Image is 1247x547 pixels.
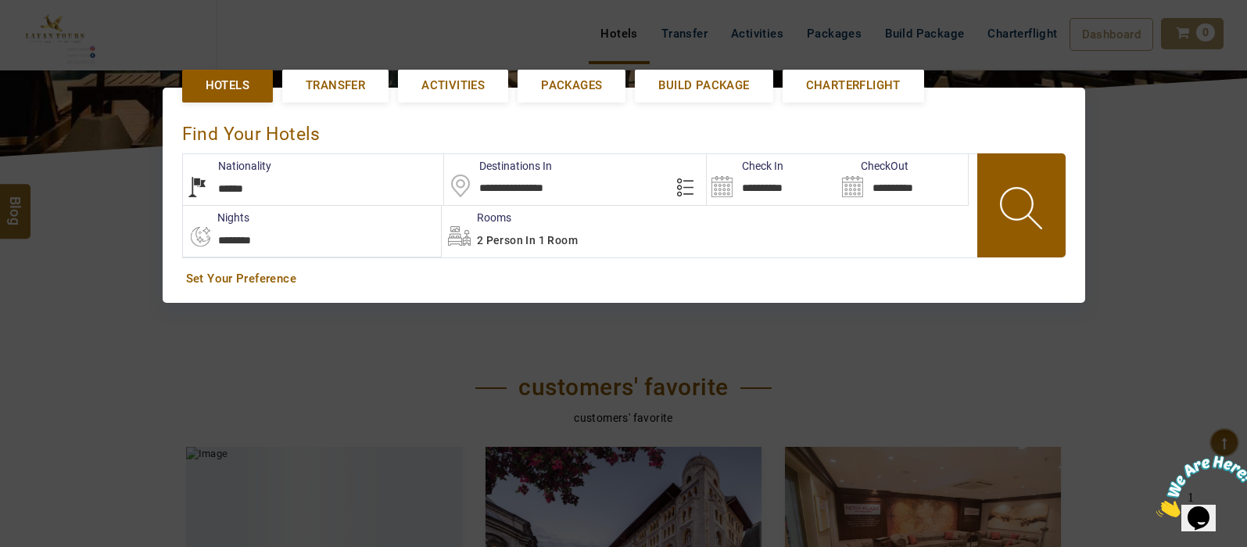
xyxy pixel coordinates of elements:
[182,210,249,225] label: nights
[6,6,103,68] img: Chat attention grabber
[442,210,511,225] label: Rooms
[6,6,13,20] span: 1
[806,77,901,94] span: Charterflight
[421,77,485,94] span: Activities
[282,70,389,102] a: Transfer
[541,77,602,94] span: Packages
[306,77,365,94] span: Transfer
[518,70,625,102] a: Packages
[398,70,508,102] a: Activities
[477,234,578,247] span: 2 Person in 1 Room
[707,158,783,174] label: Check In
[635,70,772,102] a: Build Package
[658,77,749,94] span: Build Package
[182,107,1066,153] div: Find Your Hotels
[444,158,552,174] label: Destinations In
[1150,449,1247,524] iframe: chat widget
[182,70,273,102] a: Hotels
[183,158,271,174] label: Nationality
[186,271,1062,287] a: Set Your Preference
[206,77,249,94] span: Hotels
[783,70,924,102] a: Charterflight
[837,158,908,174] label: CheckOut
[837,154,968,205] input: Search
[707,154,837,205] input: Search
